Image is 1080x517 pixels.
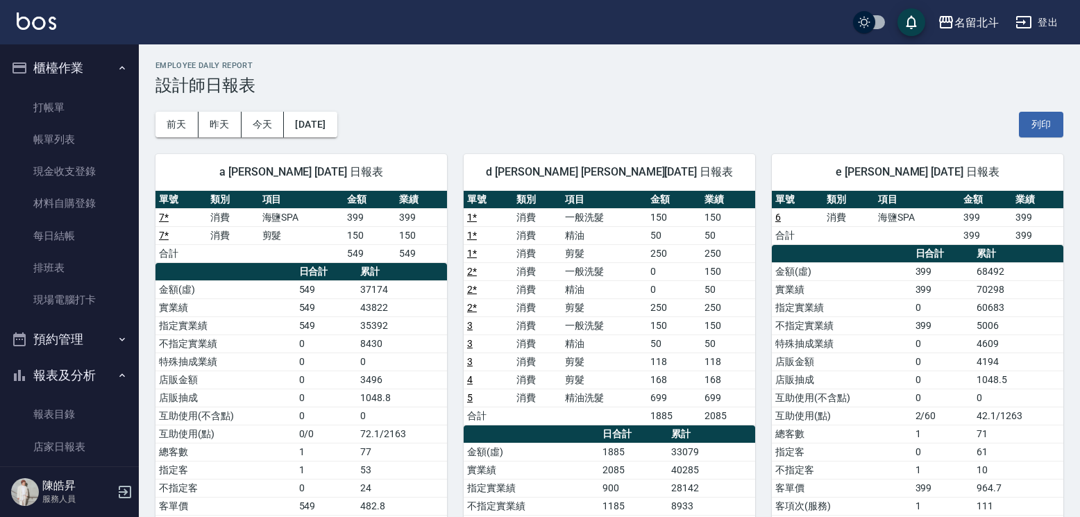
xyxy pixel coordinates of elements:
td: 0 [647,262,701,280]
th: 金額 [647,191,701,209]
td: 0 [296,389,357,407]
td: 399 [1012,208,1063,226]
td: 消費 [513,334,562,353]
img: Logo [17,12,56,30]
td: 68492 [973,262,1063,280]
th: 項目 [875,191,960,209]
td: 72.1/2163 [357,425,447,443]
td: 消費 [513,244,562,262]
td: 250 [647,298,701,316]
td: 150 [344,226,395,244]
th: 單號 [772,191,823,209]
h2: Employee Daily Report [155,61,1063,70]
td: 50 [647,226,701,244]
td: 482.8 [357,497,447,515]
td: 50 [701,280,755,298]
td: 0 [296,479,357,497]
td: 399 [912,280,974,298]
td: 0/0 [296,425,357,443]
td: 消費 [513,316,562,334]
a: 3 [467,320,473,331]
td: 0 [912,371,974,389]
table: a dense table [464,191,755,425]
th: 業績 [396,191,447,209]
td: 42.1/1263 [973,407,1063,425]
td: 指定客 [772,443,912,461]
td: 168 [701,371,755,389]
td: 150 [701,262,755,280]
a: 互助日報表 [6,463,133,495]
a: 現場電腦打卡 [6,284,133,316]
td: 549 [396,244,447,262]
td: 0 [296,407,357,425]
th: 項目 [562,191,647,209]
span: e [PERSON_NAME] [DATE] 日報表 [788,165,1047,179]
td: 合計 [155,244,207,262]
td: 399 [1012,226,1063,244]
td: 海鹽SPA [259,208,344,226]
td: 0 [973,389,1063,407]
td: 指定客 [155,461,296,479]
td: 28142 [668,479,755,497]
button: 預約管理 [6,321,133,357]
td: 4609 [973,334,1063,353]
td: 0 [912,298,974,316]
td: 消費 [207,208,258,226]
td: 精油 [562,226,647,244]
td: 不指定客 [772,461,912,479]
td: 合計 [772,226,823,244]
button: [DATE] [284,112,337,137]
td: 399 [912,316,974,334]
a: 每日結帳 [6,220,133,252]
td: 店販金額 [155,371,296,389]
td: 549 [296,280,357,298]
td: 剪髮 [562,353,647,371]
button: 櫃檯作業 [6,50,133,86]
td: 24 [357,479,447,497]
td: 互助使用(不含點) [155,407,296,425]
td: 0 [296,334,357,353]
td: 549 [296,316,357,334]
td: 1 [912,461,974,479]
td: 不指定客 [155,479,296,497]
td: 不指定實業績 [155,334,296,353]
td: 合計 [464,407,513,425]
th: 日合計 [599,425,668,443]
td: 4194 [973,353,1063,371]
td: 不指定實業績 [772,316,912,334]
td: 指定實業績 [155,316,296,334]
th: 累計 [973,245,1063,263]
td: 964.7 [973,479,1063,497]
td: 3496 [357,371,447,389]
td: 549 [344,244,395,262]
td: 總客數 [155,443,296,461]
td: 1885 [647,407,701,425]
td: 金額(虛) [155,280,296,298]
td: 消費 [513,262,562,280]
td: 2085 [701,407,755,425]
td: 0 [912,353,974,371]
th: 類別 [823,191,875,209]
td: 118 [647,353,701,371]
th: 累計 [357,263,447,281]
button: 列印 [1019,112,1063,137]
td: 150 [647,316,701,334]
td: 一般洗髮 [562,316,647,334]
td: 71 [973,425,1063,443]
th: 項目 [259,191,344,209]
td: 0 [912,389,974,407]
td: 0 [296,371,357,389]
a: 報表目錄 [6,398,133,430]
button: 登出 [1010,10,1063,35]
button: 前天 [155,112,199,137]
a: 材料自購登錄 [6,187,133,219]
td: 549 [296,298,357,316]
td: 店販金額 [772,353,912,371]
th: 單號 [464,191,513,209]
td: 消費 [513,298,562,316]
td: 40285 [668,461,755,479]
a: 店家日報表 [6,431,133,463]
td: 399 [396,208,447,226]
th: 金額 [960,191,1011,209]
td: 特殊抽成業績 [772,334,912,353]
